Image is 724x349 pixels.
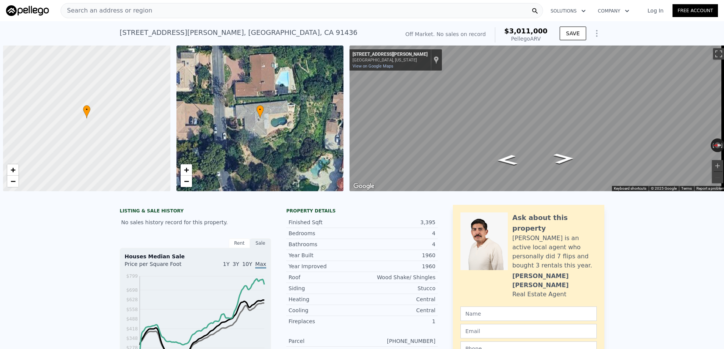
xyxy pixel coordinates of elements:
a: Zoom out [7,176,19,187]
div: Heating [289,296,362,303]
a: Zoom in [7,164,19,176]
div: Bathrooms [289,241,362,248]
span: Max [255,261,266,269]
span: − [184,176,189,186]
div: Sale [250,238,271,248]
a: Show location on map [434,56,439,64]
a: Terms (opens in new tab) [681,186,692,190]
button: Solutions [545,4,592,18]
div: [PHONE_NUMBER] [362,337,435,345]
a: Free Account [673,4,718,17]
div: Pellego ARV [504,35,548,42]
img: Google [351,181,376,191]
div: Rent [229,238,250,248]
div: Wood Shake/ Shingles [362,274,435,281]
span: 3Y [232,261,239,267]
div: 1960 [362,263,435,270]
span: • [83,106,90,113]
div: 1 [362,318,435,325]
input: Name [460,307,597,321]
button: Company [592,4,635,18]
button: Zoom in [712,160,723,171]
div: [PERSON_NAME] [PERSON_NAME] [512,272,597,290]
button: Rotate counterclockwise [711,138,715,152]
tspan: $558 [126,307,138,312]
div: [STREET_ADDRESS][PERSON_NAME] , [GEOGRAPHIC_DATA] , CA 91436 [120,27,357,38]
span: + [184,165,189,174]
div: Bedrooms [289,230,362,237]
div: Real Estate Agent [512,290,566,299]
div: [PERSON_NAME] is an active local agent who personally did 7 flips and bought 3 rentals this year. [512,234,597,270]
a: Zoom out [181,176,192,187]
div: LISTING & SALE HISTORY [120,208,271,215]
button: Show Options [589,26,604,41]
div: Year Improved [289,263,362,270]
div: Price per Square Foot [125,260,195,272]
tspan: $488 [126,316,138,322]
span: © 2025 Google [651,186,677,190]
div: Off Market. No sales on record [406,30,486,38]
span: 1Y [223,261,229,267]
div: [STREET_ADDRESS][PERSON_NAME] [353,52,428,58]
div: Property details [286,208,438,214]
a: Log In [638,7,673,14]
button: Keyboard shortcuts [614,186,646,191]
div: Cooling [289,307,362,314]
span: $3,011,000 [504,27,548,35]
a: Zoom in [181,164,192,176]
div: Roof [289,274,362,281]
div: Finished Sqft [289,219,362,226]
tspan: $418 [126,326,138,332]
div: No sales history record for this property. [120,215,271,229]
div: Central [362,296,435,303]
input: Email [460,324,597,338]
div: 1960 [362,252,435,259]
span: − [11,176,16,186]
tspan: $698 [126,288,138,293]
tspan: $799 [126,274,138,279]
tspan: $348 [126,336,138,341]
div: Stucco [362,285,435,292]
div: 4 [362,230,435,237]
div: Houses Median Sale [125,253,266,260]
a: Open this area in Google Maps (opens a new window) [351,181,376,191]
span: Search an address or region [61,6,152,15]
path: Go North, High Knoll Rd [488,152,526,168]
button: SAVE [560,27,586,40]
div: 3,395 [362,219,435,226]
span: • [256,106,264,113]
div: • [83,105,90,118]
div: [GEOGRAPHIC_DATA], [US_STATE] [353,58,428,63]
tspan: $628 [126,297,138,302]
span: + [11,165,16,174]
div: Ask about this property [512,212,597,234]
div: Central [362,307,435,314]
div: 4 [362,241,435,248]
div: • [256,105,264,118]
a: View on Google Maps [353,64,393,69]
div: Parcel [289,337,362,345]
div: Siding [289,285,362,292]
span: 10Y [242,261,252,267]
path: Go South, High Knoll Rd [545,151,583,166]
img: Pellego [6,5,49,16]
div: Fireplaces [289,318,362,325]
button: Zoom out [712,172,723,183]
div: Year Built [289,252,362,259]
